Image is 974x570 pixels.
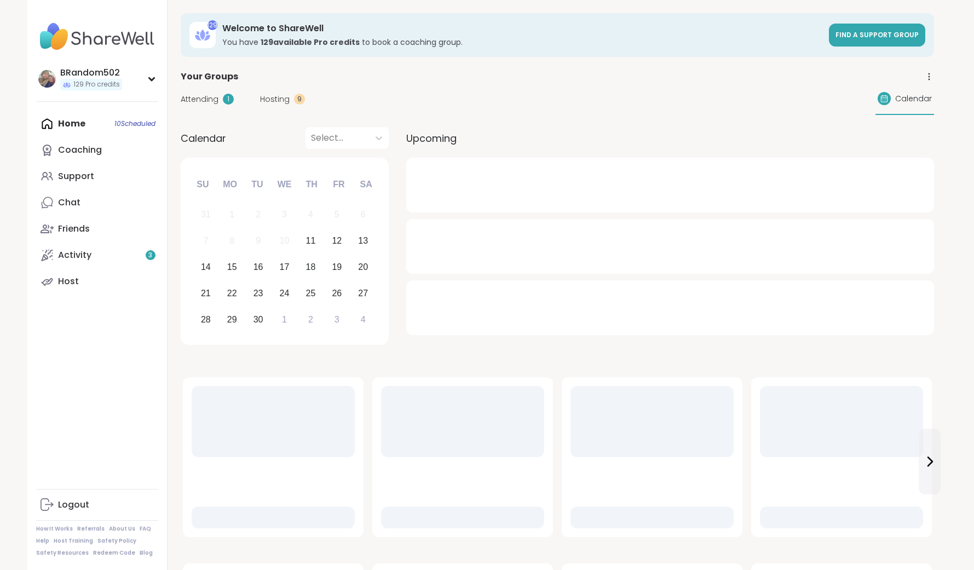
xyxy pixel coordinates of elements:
div: 14 [201,260,211,274]
div: 3 [335,312,339,327]
div: Not available Sunday, September 7th, 2025 [194,229,218,253]
div: 29 [227,312,237,327]
div: Not available Tuesday, September 9th, 2025 [246,229,270,253]
span: Hosting [260,94,290,105]
div: Choose Friday, October 3rd, 2025 [325,308,349,331]
span: Calendar [181,131,226,146]
div: Choose Wednesday, September 24th, 2025 [273,281,296,305]
div: Chat [58,197,80,209]
div: 17 [280,260,290,274]
div: Choose Tuesday, September 30th, 2025 [246,308,270,331]
div: Choose Thursday, September 11th, 2025 [299,229,322,253]
div: Choose Saturday, September 20th, 2025 [351,256,375,279]
div: Choose Saturday, September 13th, 2025 [351,229,375,253]
div: 25 [306,286,316,301]
div: Not available Monday, September 1st, 2025 [220,203,244,227]
div: 27 [358,286,368,301]
div: Not available Wednesday, September 3rd, 2025 [273,203,296,227]
div: Th [299,172,324,197]
div: 2 [256,207,261,222]
span: 3 [148,251,152,260]
div: 22 [227,286,237,301]
a: About Us [109,525,135,533]
span: Your Groups [181,70,238,83]
img: BRandom502 [38,70,56,88]
span: Calendar [895,93,932,105]
div: BRandom502 [60,67,122,79]
div: 5 [335,207,339,222]
div: Choose Thursday, October 2nd, 2025 [299,308,322,331]
a: Logout [36,492,158,518]
div: 31 [201,207,211,222]
div: 3 [282,207,287,222]
div: Choose Friday, September 26th, 2025 [325,281,349,305]
span: Attending [181,94,218,105]
h3: You have to book a coaching group. [222,37,822,48]
a: Find a support group [829,24,925,47]
div: Support [58,170,94,182]
div: Not available Sunday, August 31st, 2025 [194,203,218,227]
div: Not available Wednesday, September 10th, 2025 [273,229,296,253]
div: Mo [218,172,242,197]
div: Choose Thursday, September 18th, 2025 [299,256,322,279]
a: Safety Policy [97,537,136,545]
span: Find a support group [835,30,919,39]
div: 1 [223,94,234,105]
div: 20 [358,260,368,274]
div: Not available Friday, September 5th, 2025 [325,203,349,227]
span: Upcoming [406,131,457,146]
div: Choose Thursday, September 25th, 2025 [299,281,322,305]
div: Host [58,275,79,287]
div: 129 [208,20,217,30]
div: 4 [308,207,313,222]
div: 21 [201,286,211,301]
div: We [272,172,296,197]
a: Coaching [36,137,158,163]
div: Choose Friday, September 12th, 2025 [325,229,349,253]
div: 23 [253,286,263,301]
div: 1 [282,312,287,327]
div: Choose Wednesday, September 17th, 2025 [273,256,296,279]
div: Not available Tuesday, September 2nd, 2025 [246,203,270,227]
div: Not available Saturday, September 6th, 2025 [351,203,375,227]
div: Coaching [58,144,102,156]
div: 7 [203,233,208,248]
a: Help [36,537,49,545]
div: Choose Monday, September 29th, 2025 [220,308,244,331]
h3: Welcome to ShareWell [222,22,822,34]
div: 9 [294,94,305,105]
a: Chat [36,189,158,216]
a: Referrals [77,525,105,533]
div: 16 [253,260,263,274]
div: Tu [245,172,269,197]
div: Friends [58,223,90,235]
div: 24 [280,286,290,301]
span: 129 Pro credits [73,80,120,89]
div: Not available Monday, September 8th, 2025 [220,229,244,253]
a: FAQ [140,525,151,533]
div: 15 [227,260,237,274]
div: 11 [306,233,316,248]
div: month 2025-09 [193,201,376,332]
div: Choose Saturday, October 4th, 2025 [351,308,375,331]
div: Choose Monday, September 15th, 2025 [220,256,244,279]
a: Friends [36,216,158,242]
div: Logout [58,499,89,511]
div: Sa [354,172,378,197]
div: Su [191,172,215,197]
img: ShareWell Nav Logo [36,18,158,56]
div: 10 [280,233,290,248]
div: 19 [332,260,342,274]
div: Choose Monday, September 22nd, 2025 [220,281,244,305]
div: 9 [256,233,261,248]
div: Choose Saturday, September 27th, 2025 [351,281,375,305]
div: Choose Sunday, September 21st, 2025 [194,281,218,305]
div: 30 [253,312,263,327]
div: 8 [229,233,234,248]
div: 2 [308,312,313,327]
div: 26 [332,286,342,301]
div: 4 [361,312,366,327]
div: Choose Friday, September 19th, 2025 [325,256,349,279]
a: Redeem Code [93,549,135,557]
div: Choose Sunday, September 14th, 2025 [194,256,218,279]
